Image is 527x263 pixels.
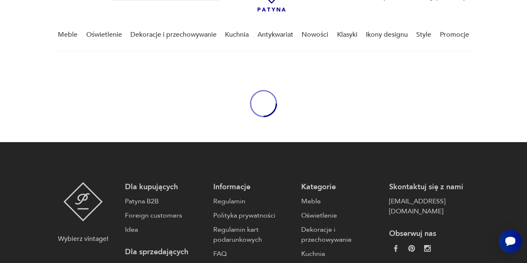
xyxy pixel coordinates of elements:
a: Kuchnia [225,19,249,51]
a: FAQ [213,249,293,259]
img: 37d27d81a828e637adc9f9cb2e3d3a8a.webp [408,245,415,252]
p: Kategorie [301,182,381,192]
a: Regulamin [213,196,293,206]
img: Patyna - sklep z meblami i dekoracjami vintage [63,182,103,221]
a: Kuchnia [301,249,381,259]
a: Patyna B2B [125,196,205,206]
a: Promocje [440,19,469,51]
a: Style [416,19,431,51]
a: Meble [301,196,381,206]
p: Obserwuj nas [389,229,469,239]
a: Idea [125,225,205,235]
a: Oświetlenie [301,210,381,220]
a: Meble [58,19,77,51]
a: [EMAIL_ADDRESS][DOMAIN_NAME] [389,196,469,216]
a: Ikony designu [366,19,408,51]
a: Foreign customers [125,210,205,220]
p: Dla sprzedających [125,247,205,257]
img: c2fd9cf7f39615d9d6839a72ae8e59e5.webp [424,245,431,252]
p: Wybierz vintage! [58,234,108,244]
a: Klasyki [337,19,357,51]
a: Antykwariat [257,19,293,51]
p: Informacje [213,182,293,192]
a: Dekoracje i przechowywanie [301,225,381,245]
a: Dekoracje i przechowywanie [130,19,217,51]
p: Skontaktuj się z nami [389,182,469,192]
img: da9060093f698e4c3cedc1453eec5031.webp [392,245,399,252]
p: Dla kupujących [125,182,205,192]
a: Regulamin kart podarunkowych [213,225,293,245]
a: Polityka prywatności [213,210,293,220]
a: Nowości [302,19,328,51]
iframe: Smartsupp widget button [499,230,522,253]
a: Oświetlenie [86,19,122,51]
